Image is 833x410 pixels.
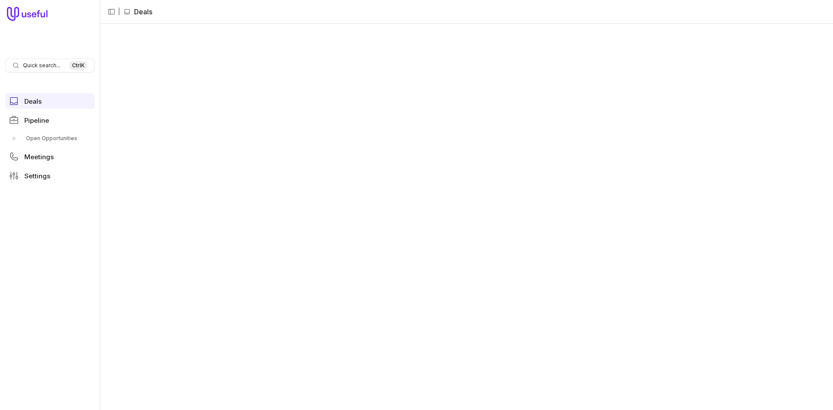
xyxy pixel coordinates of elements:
span: Deals [24,98,42,105]
span: | [118,7,120,17]
li: Deals [124,7,152,17]
span: Quick search... [23,62,60,69]
span: Settings [24,173,50,179]
a: Open Opportunities [5,131,95,145]
div: Pipeline submenu [5,131,95,145]
span: Meetings [24,154,54,160]
button: Collapse sidebar [105,5,118,18]
kbd: Ctrl K [69,61,87,70]
span: Pipeline [24,117,49,124]
a: Pipeline [5,112,95,128]
a: Meetings [5,149,95,164]
a: Settings [5,168,95,184]
a: Deals [5,93,95,109]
